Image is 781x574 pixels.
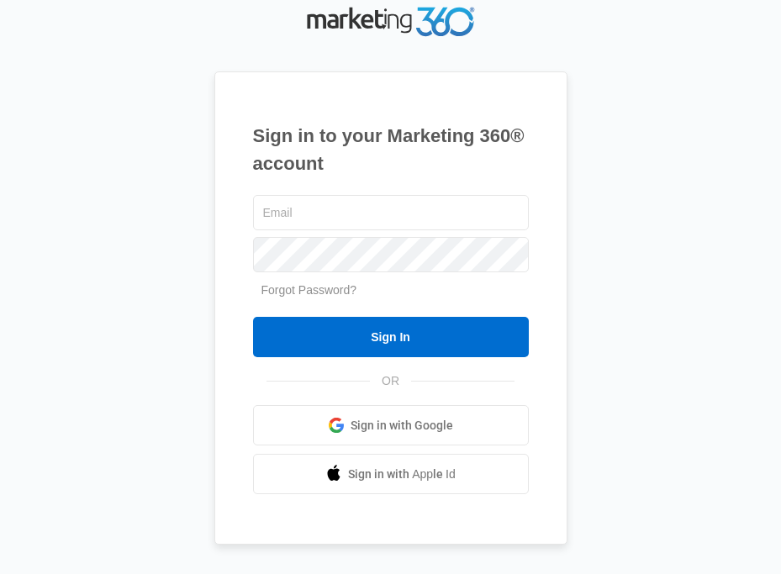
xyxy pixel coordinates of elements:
[261,283,357,297] a: Forgot Password?
[253,195,529,230] input: Email
[253,405,529,445] a: Sign in with Google
[253,317,529,357] input: Sign In
[348,466,456,483] span: Sign in with Apple Id
[370,372,411,390] span: OR
[253,454,529,494] a: Sign in with Apple Id
[253,122,529,177] h1: Sign in to your Marketing 360® account
[351,417,453,434] span: Sign in with Google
